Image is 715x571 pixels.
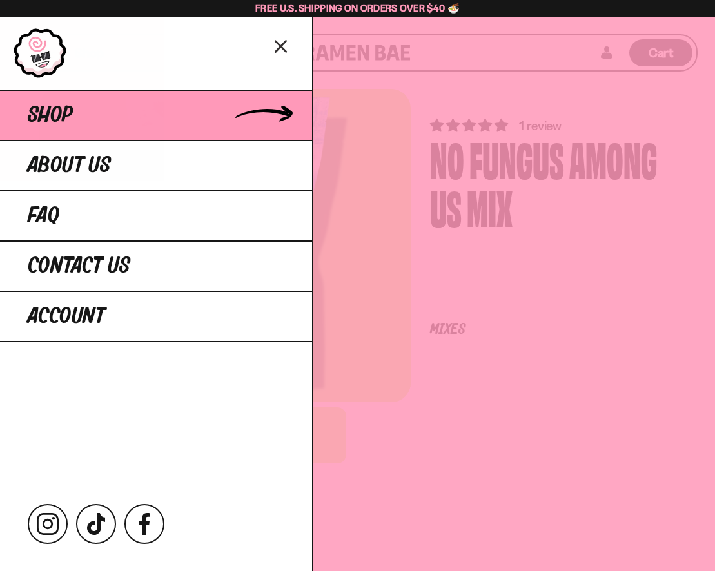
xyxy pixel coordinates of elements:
[28,305,105,328] span: Account
[270,34,293,57] button: Close menu
[28,204,59,227] span: FAQ
[28,154,111,177] span: About Us
[28,104,73,127] span: Shop
[28,255,130,278] span: Contact Us
[255,2,460,14] span: Free U.S. Shipping on Orders over $40 🍜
